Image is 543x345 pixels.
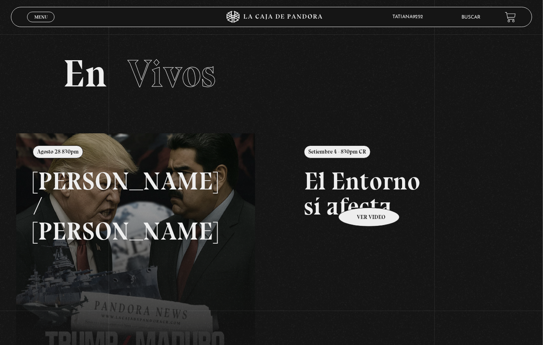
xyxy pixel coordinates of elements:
[462,15,481,20] a: Buscar
[34,15,48,19] span: Menu
[63,55,480,93] h2: En
[31,21,50,27] span: Cerrar
[505,12,516,23] a: View your shopping cart
[388,15,431,19] span: tatiana9252
[128,50,216,97] span: Vivos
